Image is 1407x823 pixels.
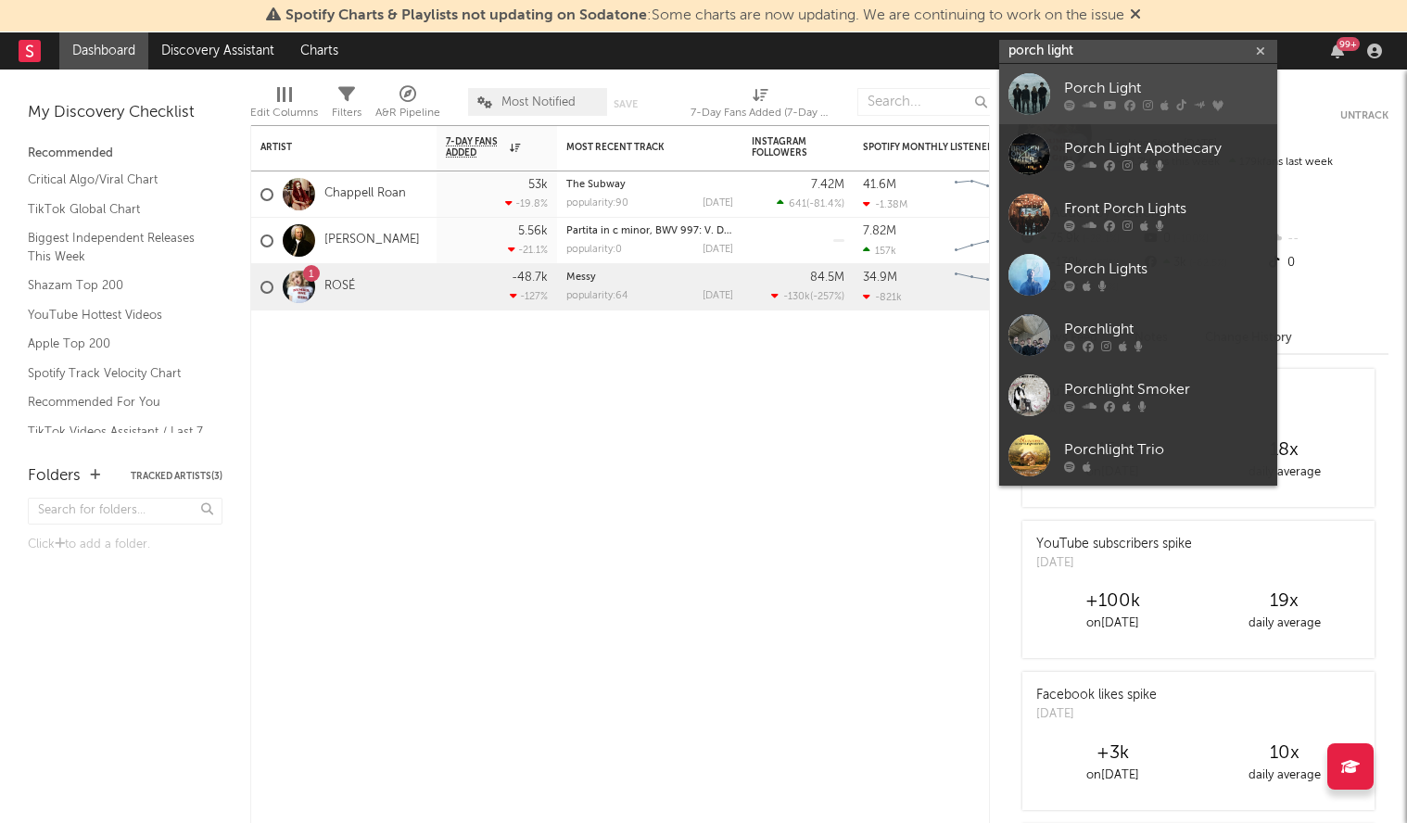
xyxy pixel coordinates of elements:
[446,136,505,158] span: 7-Day Fans Added
[1027,765,1198,787] div: on [DATE]
[857,88,996,116] input: Search...
[1265,227,1388,251] div: --
[1198,613,1370,635] div: daily average
[28,228,204,266] a: Biggest Independent Releases This Week
[691,102,830,124] div: 7-Day Fans Added (7-Day Fans Added)
[863,272,897,284] div: 34.9M
[1027,742,1198,765] div: +3k
[332,102,361,124] div: Filters
[813,292,842,302] span: -257 %
[566,245,622,255] div: popularity: 0
[324,186,406,202] a: Chappell Roan
[528,179,548,191] div: 53k
[505,197,548,209] div: -19.8 %
[810,272,844,284] div: 84.5M
[863,291,902,303] div: -821k
[752,136,817,158] div: Instagram Followers
[1064,137,1268,159] div: Porch Light Apothecary
[250,79,318,133] div: Edit Columns
[28,465,81,487] div: Folders
[1265,251,1388,275] div: 0
[324,279,355,295] a: ROSÉ
[375,79,440,133] div: A&R Pipeline
[1064,318,1268,340] div: Porchlight
[863,179,896,191] div: 41.6M
[614,99,638,109] button: Save
[1064,197,1268,220] div: Front Porch Lights
[1064,77,1268,99] div: Porch Light
[28,275,204,296] a: Shazam Top 200
[1064,258,1268,280] div: Porch Lights
[1027,613,1198,635] div: on [DATE]
[1064,378,1268,400] div: Porchlight Smoker
[863,198,907,210] div: -1.38M
[1198,439,1370,462] div: 18 x
[809,199,842,209] span: -81.4 %
[28,170,204,190] a: Critical Algo/Viral Chart
[1027,590,1198,613] div: +100k
[1198,462,1370,484] div: daily average
[946,171,1030,218] svg: Chart title
[1036,554,1192,573] div: [DATE]
[566,226,820,236] a: Partita in c minor, BWV 997: V. Double (of the Gigue)
[518,225,548,237] div: 5.56k
[260,142,399,153] div: Artist
[863,142,1002,153] div: Spotify Monthly Listeners
[946,218,1030,264] svg: Chart title
[285,8,1124,23] span: : Some charts are now updating. We are continuing to work on the issue
[1340,107,1388,125] button: Untrack
[1198,742,1370,765] div: 10 x
[1331,44,1344,58] button: 99+
[1036,686,1157,705] div: Facebook likes spike
[1337,37,1360,51] div: 99 +
[1036,535,1192,554] div: YouTube subscribers spike
[508,244,548,256] div: -21.1 %
[566,226,733,236] div: Partita in c minor, BWV 997: V. Double (of the Gigue)
[28,392,204,412] a: Recommended For You
[324,233,420,248] a: [PERSON_NAME]
[59,32,148,70] a: Dashboard
[999,245,1277,305] a: Porch Lights
[1036,705,1157,724] div: [DATE]
[566,291,628,301] div: popularity: 64
[375,102,440,124] div: A&R Pipeline
[1198,765,1370,787] div: daily average
[28,498,222,525] input: Search for folders...
[863,245,896,257] div: 157k
[999,184,1277,245] a: Front Porch Lights
[566,142,705,153] div: Most Recent Track
[131,472,222,481] button: Tracked Artists(3)
[28,102,222,124] div: My Discovery Checklist
[789,199,806,209] span: 641
[148,32,287,70] a: Discovery Assistant
[28,363,204,384] a: Spotify Track Velocity Chart
[250,102,318,124] div: Edit Columns
[510,290,548,302] div: -127 %
[332,79,361,133] div: Filters
[566,180,733,190] div: The Subway
[566,180,626,190] a: The Subway
[28,199,204,220] a: TikTok Global Chart
[999,124,1277,184] a: Porch Light Apothecary
[566,272,733,283] div: Messy
[783,292,810,302] span: -130k
[999,64,1277,124] a: Porch Light
[999,425,1277,486] a: Porchlight Trio
[777,197,844,209] div: ( )
[999,40,1277,63] input: Search for artists
[287,32,351,70] a: Charts
[863,225,896,237] div: 7.82M
[1064,438,1268,461] div: Porchlight Trio
[811,179,844,191] div: 7.42M
[512,272,548,284] div: -48.7k
[285,8,647,23] span: Spotify Charts & Playlists not updating on Sodatone
[946,264,1030,310] svg: Chart title
[28,422,204,460] a: TikTok Videos Assistant / Last 7 Days - Top
[703,291,733,301] div: [DATE]
[566,198,628,209] div: popularity: 90
[999,365,1277,425] a: Porchlight Smoker
[999,305,1277,365] a: Porchlight
[703,198,733,209] div: [DATE]
[1198,590,1370,613] div: 19 x
[691,79,830,133] div: 7-Day Fans Added (7-Day Fans Added)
